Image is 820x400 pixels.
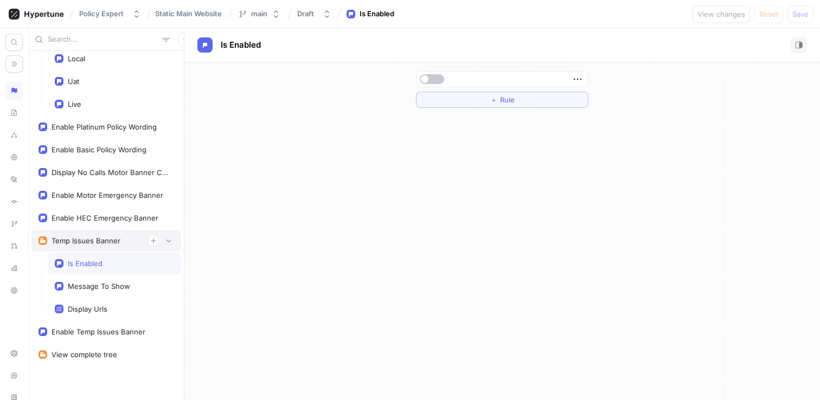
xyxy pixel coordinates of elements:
div: Draft [297,9,314,18]
div: Settings [5,281,23,300]
div: Live [68,100,81,108]
button: ＋Rule [416,92,588,108]
div: Policy Expert [79,9,124,18]
span: Is Enabled [221,41,261,49]
div: Diff [5,192,23,211]
div: Is Enabled [360,9,394,20]
span: ＋ [490,96,497,103]
span: Rule [500,96,515,103]
div: Logs [5,170,23,189]
input: Search... [48,34,158,45]
div: Analytics [5,259,23,278]
div: Live chat [5,366,23,385]
button: View changes [693,5,750,23]
div: Message To Show [68,282,130,291]
div: Is Enabled [68,259,102,268]
div: Setup [5,344,23,363]
div: Enable HEC Emergency Banner [52,214,158,222]
span: View changes [697,11,745,17]
div: Enable Platinum Policy Wording [52,122,157,131]
div: Enable Motor Emergency Banner [52,191,163,199]
button: Draft [293,5,336,23]
div: Uat [68,77,79,86]
span: Static Main Website [155,10,222,17]
div: main [251,9,267,18]
span: Reset [759,11,778,17]
div: Branches [5,215,23,233]
span: Save [792,11,809,17]
div: Preview [5,148,23,166]
button: Save [787,5,813,23]
button: Policy Expert [75,5,145,23]
div: Logic [5,81,23,100]
div: Enable Temp Issues Banner [52,327,145,336]
div: View complete tree [52,350,117,359]
div: Pull requests [5,237,23,255]
button: main [234,5,285,23]
div: Display No Calls Motor Banner Content [52,168,170,177]
button: Reset [754,5,783,23]
div: Display Urls [68,305,107,313]
div: Enable Basic Policy Wording [52,145,146,154]
div: Local [68,54,85,63]
div: Splits [5,126,23,144]
div: Temp Issues Banner [52,236,120,245]
div: Schema [5,104,23,122]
